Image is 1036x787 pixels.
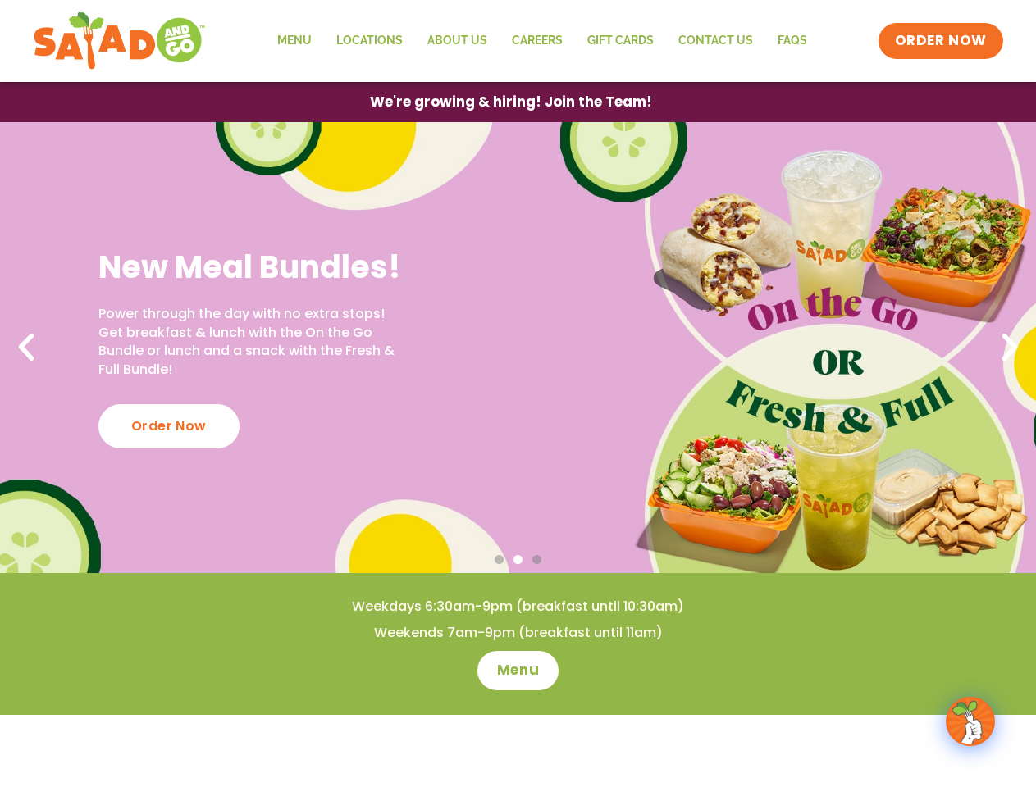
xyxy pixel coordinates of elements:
[495,555,504,564] span: Go to slide 1
[265,22,819,60] nav: Menu
[500,22,575,60] a: Careers
[33,8,206,74] img: new-SAG-logo-768×292
[992,330,1028,366] div: Next slide
[98,305,408,379] p: Power through the day with no extra stops! Get breakfast & lunch with the On the Go Bundle or lun...
[513,555,523,564] span: Go to slide 2
[497,661,539,680] span: Menu
[33,598,1003,616] h4: Weekdays 6:30am-9pm (breakfast until 10:30am)
[98,404,240,448] div: Order Now
[265,22,324,60] a: Menu
[324,22,415,60] a: Locations
[765,22,819,60] a: FAQs
[666,22,765,60] a: Contact Us
[879,23,1003,59] a: ORDER NOW
[370,95,652,109] span: We're growing & hiring! Join the Team!
[415,22,500,60] a: About Us
[532,555,541,564] span: Go to slide 3
[477,651,559,690] a: Menu
[8,330,44,366] div: Previous slide
[947,698,993,744] img: wpChatIcon
[575,22,666,60] a: GIFT CARDS
[98,247,408,287] h2: New Meal Bundles!
[345,83,677,121] a: We're growing & hiring! Join the Team!
[895,31,987,51] span: ORDER NOW
[33,624,1003,642] h4: Weekends 7am-9pm (breakfast until 11am)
